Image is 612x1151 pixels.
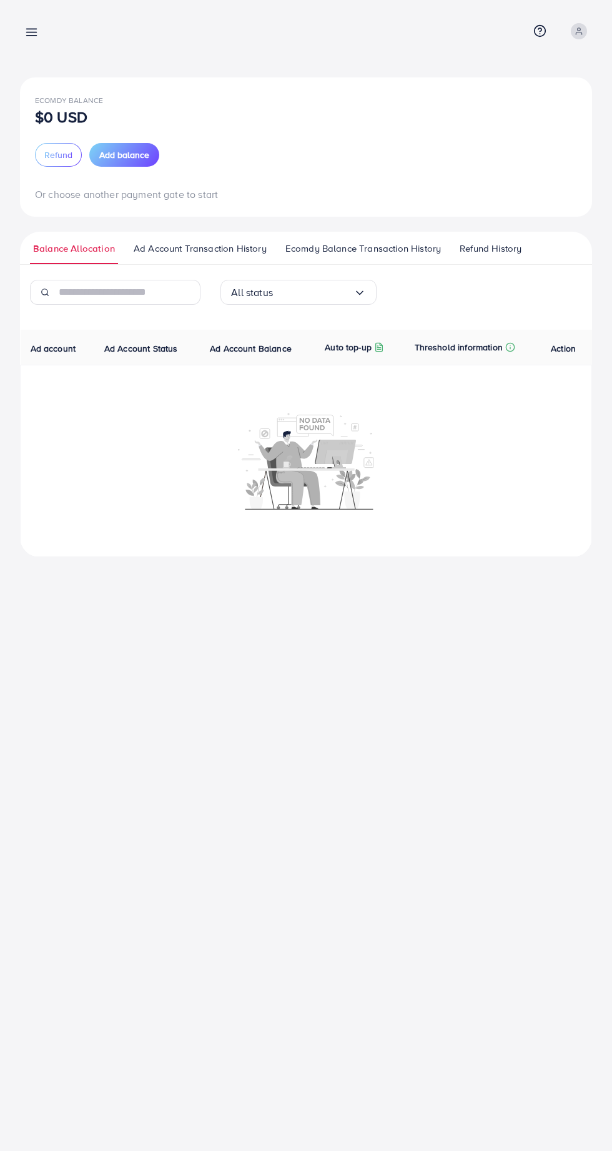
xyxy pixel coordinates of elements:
[104,342,178,355] span: Ad Account Status
[210,342,292,355] span: Ad Account Balance
[33,242,115,255] span: Balance Allocation
[273,283,353,302] input: Search for option
[99,149,149,161] span: Add balance
[44,149,72,161] span: Refund
[231,283,273,302] span: All status
[325,340,372,355] p: Auto top-up
[285,242,441,255] span: Ecomdy Balance Transaction History
[35,187,577,202] p: Or choose another payment gate to start
[134,242,267,255] span: Ad Account Transaction History
[35,109,87,124] p: $0 USD
[31,342,76,355] span: Ad account
[35,95,103,106] span: Ecomdy Balance
[220,280,377,305] div: Search for option
[35,143,82,167] button: Refund
[89,143,159,167] button: Add balance
[238,412,374,510] img: No account
[551,342,576,355] span: Action
[415,340,503,355] p: Threshold information
[460,242,521,255] span: Refund History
